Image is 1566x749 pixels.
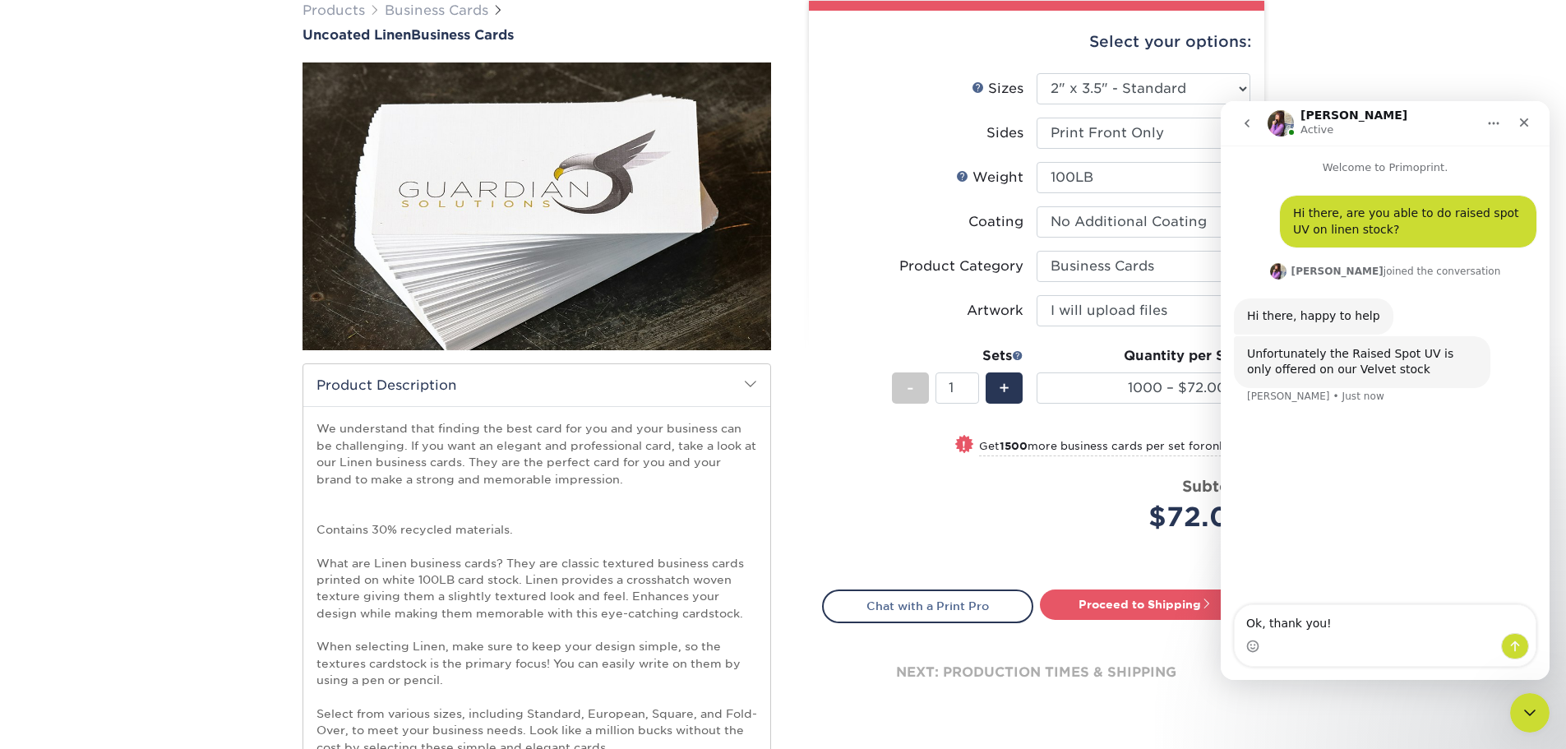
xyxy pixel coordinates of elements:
[999,376,1009,400] span: +
[1040,589,1251,619] a: Proceed to Shipping
[4,699,140,743] iframe: Google Customer Reviews
[303,27,771,43] h1: Business Cards
[1037,346,1250,366] div: Quantity per Set
[1205,440,1250,452] span: only
[962,437,966,454] span: !
[822,623,1251,722] div: next: production times & shipping
[303,27,771,43] a: Uncoated LinenBusiness Cards
[303,2,365,18] a: Products
[822,589,1033,622] a: Chat with a Print Pro
[1000,440,1028,452] strong: 1500
[967,301,1023,321] div: Artwork
[956,168,1023,187] div: Weight
[303,364,770,406] h2: Product Description
[1221,101,1550,680] iframe: Intercom live chat
[1510,693,1550,733] iframe: Intercom live chat
[899,257,1023,276] div: Product Category
[385,2,488,18] a: Business Cards
[986,123,1023,143] div: Sides
[907,376,914,400] span: -
[968,212,1023,232] div: Coating
[303,27,411,43] span: Uncoated Linen
[972,79,1023,99] div: Sizes
[1049,497,1250,537] div: $72.00
[892,346,1023,366] div: Sets
[979,440,1250,456] small: Get more business cards per set for
[1182,477,1250,495] strong: Subtotal
[822,11,1251,73] div: Select your options:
